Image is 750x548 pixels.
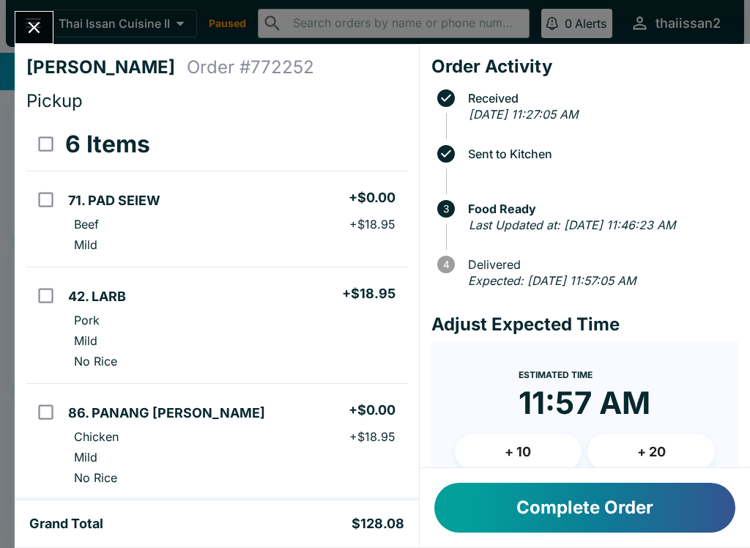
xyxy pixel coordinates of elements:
h4: Adjust Expected Time [431,314,738,336]
em: Expected: [DATE] 11:57:05 AM [468,273,636,288]
h5: $128.08 [352,515,404,533]
h5: + $0.00 [349,189,396,207]
h4: Order Activity [431,56,738,78]
em: [DATE] 11:27:05 AM [469,107,578,122]
button: + 10 [455,434,582,470]
p: Chicken [74,429,119,444]
p: Pork [74,313,100,327]
h4: [PERSON_NAME] [26,56,187,78]
text: 3 [443,203,449,215]
p: Mild [74,450,97,464]
span: Food Ready [461,202,738,215]
span: Pickup [26,90,83,111]
h5: 71. PAD SEIEW [68,192,160,210]
p: Mild [74,333,97,348]
p: Beef [74,217,99,232]
em: Last Updated at: [DATE] 11:46:23 AM [469,218,675,232]
p: No Rice [74,470,117,485]
time: 11:57 AM [519,384,650,422]
h4: Order # 772252 [187,56,314,78]
h5: + $18.95 [342,285,396,303]
button: Close [15,12,53,43]
p: Mild [74,237,97,252]
text: 4 [442,259,449,270]
h5: 42. LARB [68,288,126,306]
p: + $18.95 [349,217,396,232]
h5: + $0.00 [349,401,396,419]
span: Received [461,92,738,105]
p: + $18.95 [349,429,396,444]
h5: Grand Total [29,515,103,533]
button: + 20 [587,434,715,470]
p: No Rice [74,354,117,369]
h5: 86. PANANG [PERSON_NAME] [68,404,265,422]
span: Delivered [461,258,738,271]
button: Complete Order [434,483,735,533]
h3: 6 Items [65,130,150,159]
span: Estimated Time [519,369,593,380]
span: Sent to Kitchen [461,147,738,160]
